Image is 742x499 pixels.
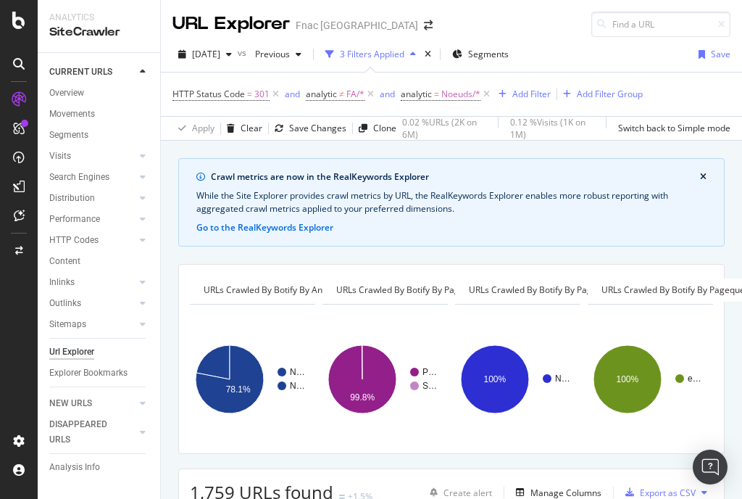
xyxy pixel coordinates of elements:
div: Sitemaps [49,317,86,332]
text: S… [422,381,437,391]
div: Create alert [443,487,492,499]
a: Segments [49,128,150,143]
span: analytic [306,88,337,100]
text: N… [555,374,570,384]
span: 2025 Sep. 30th [192,48,220,60]
a: HTTP Codes [49,233,136,248]
div: arrow-right-arrow-left [424,20,433,30]
a: Distribution [49,191,136,206]
div: Performance [49,212,100,227]
div: Export as CSV [640,487,696,499]
button: Segments [446,43,514,66]
div: Save Changes [289,122,346,134]
span: vs [238,46,249,59]
div: Overview [49,86,84,101]
div: Open Intercom Messenger [693,450,728,484]
a: Overview [49,86,150,101]
button: Clear [221,117,262,140]
div: Outlinks [49,296,81,311]
a: CURRENT URLS [49,65,136,80]
button: and [285,87,300,101]
button: Add Filter [493,86,551,103]
span: URLs Crawled By Botify By analytic [204,284,343,296]
div: Segments [49,128,88,143]
svg: A chart. [190,316,312,442]
input: Find a URL [591,12,730,37]
span: HTTP Status Code [172,88,245,100]
div: and [380,88,395,100]
div: 0.02 % URLs ( 2K on 6M ) [402,116,492,141]
a: Visits [49,149,136,164]
span: Segments [468,48,509,60]
span: = [247,88,252,100]
a: Sitemaps [49,317,136,332]
button: Save [693,43,730,66]
div: CURRENT URLS [49,65,112,80]
div: Manage Columns [530,487,601,499]
button: 3 Filters Applied [320,43,422,66]
button: Apply [172,117,214,140]
text: 100% [617,374,639,384]
a: Content [49,254,150,269]
div: Analysis Info [49,460,100,475]
button: and [380,87,395,101]
button: Previous [249,43,307,66]
div: Apply [192,122,214,134]
div: 3 Filters Applied [340,48,404,60]
button: Add Filter Group [557,86,643,103]
h4: URLs Crawled By Botify By pagetype2 [333,279,509,302]
button: Switch back to Simple mode [612,117,730,140]
button: close banner [696,168,710,186]
div: Save [711,48,730,60]
span: ≠ [339,88,344,100]
text: e… [688,374,701,384]
div: Url Explorer [49,345,94,360]
div: URL Explorer [172,12,290,36]
svg: A chart. [588,316,710,442]
div: Distribution [49,191,95,206]
h4: URLs Crawled By Botify By pagetype [466,279,636,302]
span: URLs Crawled By Botify By pagetype [469,284,614,296]
button: Clone [353,117,396,140]
h4: URLs Crawled By Botify By analytic [201,279,365,302]
div: 0.12 % Visits ( 1K on 1M ) [510,116,600,141]
text: N… [290,367,305,377]
div: DISAPPEARED URLS [49,417,122,448]
a: NEW URLS [49,396,136,411]
button: [DATE] [172,43,238,66]
div: Fnac [GEOGRAPHIC_DATA] [296,18,418,33]
text: 78.1% [226,384,251,395]
span: URLs Crawled By Botify By pagetype2 [336,284,487,296]
div: Inlinks [49,275,75,290]
div: and [285,88,300,100]
div: Visits [49,149,71,164]
svg: A chart. [322,316,445,442]
a: Explorer Bookmarks [49,366,150,381]
a: DISAPPEARED URLS [49,417,136,448]
text: N… [290,381,305,391]
text: P… [422,367,437,377]
a: Search Engines [49,170,136,185]
div: Movements [49,107,95,122]
button: Save Changes [269,117,346,140]
div: Content [49,254,80,269]
div: Clear [241,122,262,134]
div: Analytics [49,12,149,24]
a: Performance [49,212,136,227]
a: Url Explorer [49,345,150,360]
div: A chart. [455,316,578,442]
div: While the Site Explorer provides crawl metrics by URL, the RealKeywords Explorer enables more rob... [196,189,706,215]
div: NEW URLS [49,396,92,411]
div: times [422,47,434,62]
span: = [434,88,439,100]
span: Previous [249,48,290,60]
div: Clone [373,122,396,134]
text: 99.8% [350,392,375,403]
div: HTTP Codes [49,233,99,248]
div: Crawl metrics are now in the RealKeywords Explorer [211,170,700,183]
div: Switch back to Simple mode [618,122,730,134]
a: Movements [49,107,150,122]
